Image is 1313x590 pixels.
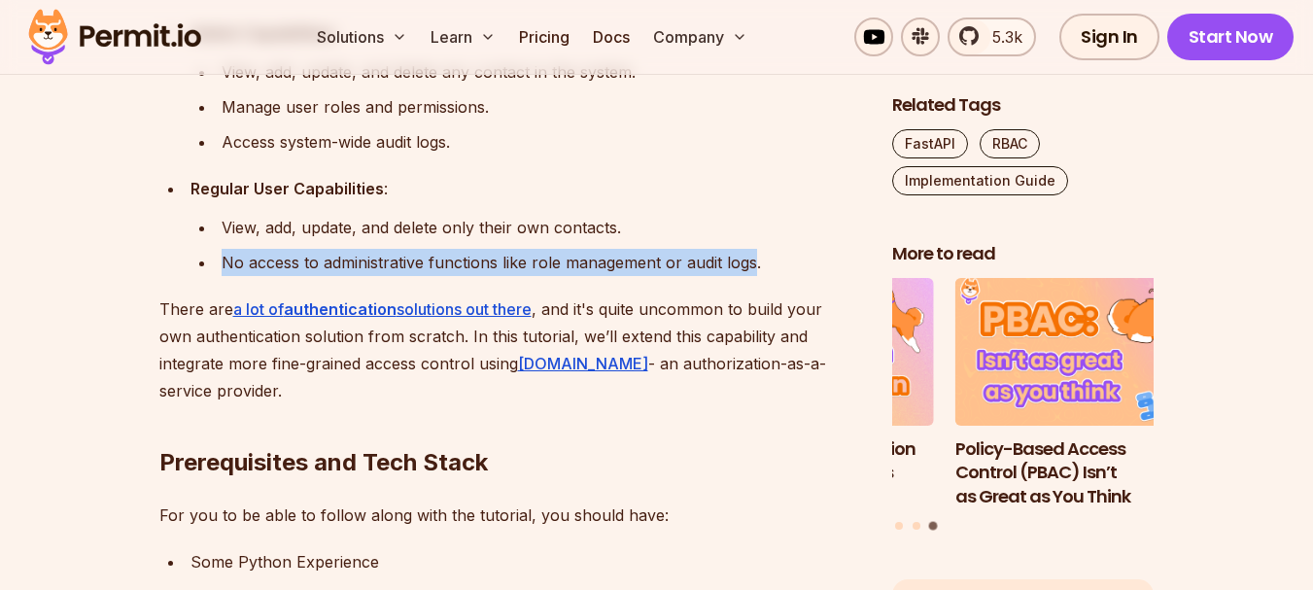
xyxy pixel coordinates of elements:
img: Permit logo [19,4,210,70]
div: : [190,175,861,202]
button: Go to slide 1 [895,521,903,529]
a: 5.3k [948,17,1036,56]
div: Manage user roles and permissions. [222,93,861,121]
a: Start Now [1167,14,1295,60]
li: 2 of 3 [672,278,934,509]
a: Policy-Based Access Control (PBAC) Isn’t as Great as You ThinkPolicy-Based Access Control (PBAC) ... [955,278,1218,509]
h3: Policy-Based Access Control (PBAC) Isn’t as Great as You Think [955,436,1218,508]
strong: Regular User Capabilities [190,179,384,198]
h2: Related Tags [892,93,1155,118]
a: Pricing [511,17,577,56]
button: Learn [423,17,503,56]
div: Some Python Experience [190,548,861,575]
span: 5.3k [981,25,1022,49]
a: RBAC [980,129,1040,158]
div: View, add, update, and delete only their own contacts. [222,214,861,241]
a: Sign In [1059,14,1159,60]
button: Go to slide 3 [929,521,938,530]
a: Implementation Guide [892,166,1068,195]
li: 3 of 3 [955,278,1218,509]
button: Go to slide 2 [913,521,920,529]
a: FastAPI [892,129,968,158]
a: [DOMAIN_NAME] [518,354,648,373]
p: There are , and it's quite uncommon to build your own authentication solution from scratch. In th... [159,295,861,404]
div: No access to administrative functions like role management or audit logs. [222,249,861,276]
button: Company [645,17,755,56]
strong: authentication [284,299,397,319]
a: Docs [585,17,638,56]
h2: More to read [892,242,1155,266]
div: Posts [892,278,1155,533]
h3: Implementing Authentication and Authorization in Next.js [672,436,934,485]
div: Access system-wide audit logs. [222,128,861,156]
h2: Prerequisites and Tech Stack [159,369,861,478]
img: Policy-Based Access Control (PBAC) Isn’t as Great as You Think [955,278,1218,426]
a: a lot ofauthenticationsolutions out there [233,299,532,319]
img: Implementing Authentication and Authorization in Next.js [672,278,934,426]
p: For you to be able to follow along with the tutorial, you should have: [159,502,861,529]
button: Solutions [309,17,415,56]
